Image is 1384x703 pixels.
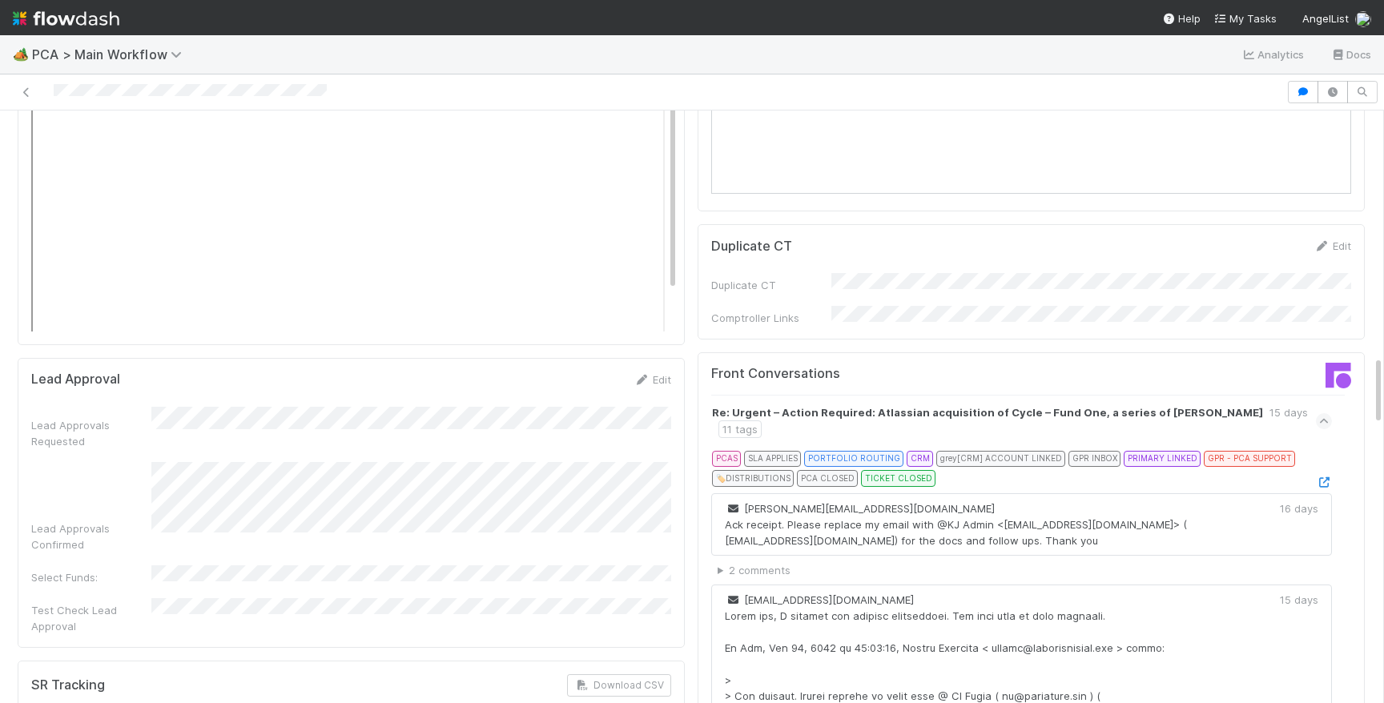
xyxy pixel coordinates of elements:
div: PORTFOLIO ROUTING [804,451,903,467]
a: Docs [1330,45,1371,64]
h5: Lead Approval [31,372,120,388]
div: Ack receipt. Please replace my email with @KJ Admin <[EMAIL_ADDRESS][DOMAIN_NAME]> ( [EMAIL_ADDRE... [725,516,1187,548]
h5: Duplicate CT [711,239,792,255]
a: My Tasks [1213,10,1277,26]
a: Edit [634,373,671,386]
span: My Tasks [1213,12,1277,25]
div: Lead Approvals Confirmed [31,520,151,552]
div: PCAS [712,451,741,467]
div: GPR INBOX [1068,451,1120,467]
span: 🏕️ [13,47,29,61]
div: PRIMARY LINKED [1124,451,1201,467]
h5: SR Tracking [31,677,105,693]
button: Download CSV [567,674,671,697]
div: grey [CRM] ACCOUNT LINKED [936,451,1065,467]
h5: Front Conversations [711,366,1020,382]
div: PCA CLOSED [797,470,858,486]
span: [EMAIL_ADDRESS][DOMAIN_NAME] [725,593,914,606]
span: AngelList [1302,12,1349,25]
div: Select Funds: [31,569,151,585]
div: 15 days [1280,592,1318,608]
div: 16 days [1280,500,1318,516]
div: SLA APPLIES [744,451,801,467]
div: TICKET CLOSED [861,470,935,486]
div: Test Check Lead Approval [31,602,151,634]
a: Analytics [1241,45,1305,64]
span: PCA > Main Workflow [32,46,190,62]
span: [PERSON_NAME][EMAIL_ADDRESS][DOMAIN_NAME] [725,502,995,515]
div: Comptroller Links [711,310,831,326]
div: CRM [907,451,933,467]
a: Edit [1314,239,1351,252]
div: Duplicate CT [711,277,831,293]
div: 11 tags [718,420,762,438]
summary: 2 comments [718,562,1332,578]
img: avatar_e1f102a8-6aea-40b1-874c-e2ab2da62ba9.png [1355,11,1371,27]
div: 🏷️ DISTRIBUTIONS [712,470,794,486]
div: GPR - PCA SUPPORT [1204,451,1295,467]
div: Lead Approvals Requested [31,417,151,449]
img: logo-inverted-e16ddd16eac7371096b0.svg [13,5,119,32]
img: front-logo-b4b721b83371efbadf0a.svg [1326,363,1351,388]
strong: Re: Urgent – Action Required: Atlassian acquisition of Cycle – Fund One, a series of [PERSON_NAME] [712,404,1263,420]
div: Help [1162,10,1201,26]
div: 15 days [1269,404,1308,420]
